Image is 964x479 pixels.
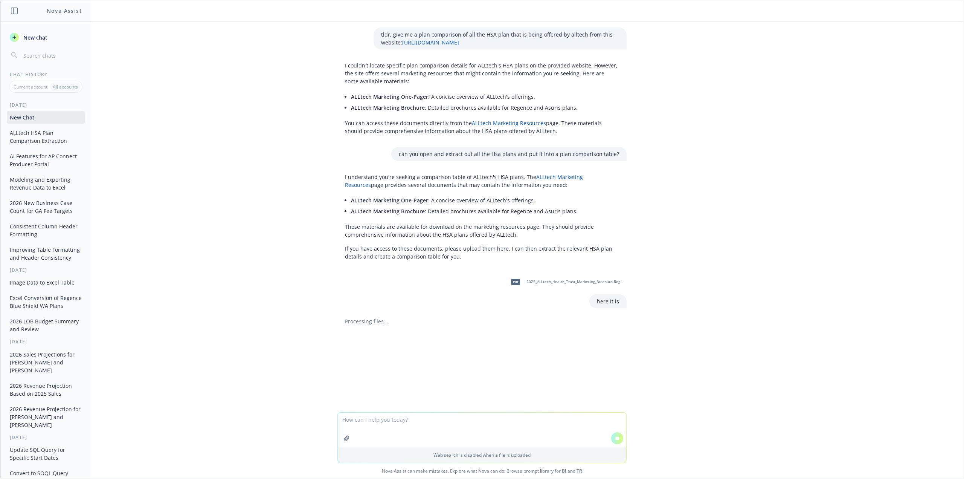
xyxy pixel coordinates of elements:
[7,276,85,289] button: Image Data to Excel Table
[526,279,625,284] span: 2025_ALLtech_Health_Trust_Marketing_Brochure-Regence.pdf
[511,279,520,285] span: pdf
[351,104,425,111] span: ALLtech Marketing Brochure
[7,31,85,44] button: New chat
[7,150,85,170] button: AI Features for AP Connect Producer Portal
[345,223,619,239] p: These materials are available for download on the marketing resources page. They should provide c...
[1,434,91,441] div: [DATE]
[381,31,619,46] p: tldr, give me a plan comparison of all the HSA plan that is being offered by alltech from this we...
[337,317,627,325] div: Processing files...
[345,245,619,260] p: If you have access to these documents, please upload them here. I can then extract the relevant H...
[1,102,91,108] div: [DATE]
[342,452,622,458] p: Web search is disabled when a file is uploaded
[7,348,85,376] button: 2026 Sales Projections for [PERSON_NAME] and [PERSON_NAME]
[351,206,619,217] li: : Detailed brochures available for Regence and Asuris plans.
[7,111,85,124] button: New Chat
[1,338,91,345] div: [DATE]
[7,127,85,147] button: ALLtech HSA Plan Comparison Extraction
[7,444,85,464] button: Update SQL Query for Specific Start Dates
[1,71,91,78] div: Chat History
[3,463,961,479] span: Nova Assist can make mistakes. Explore what Nova can do: Browse prompt library for and
[7,173,85,194] button: Modeling and Exporting Revenue Data to Excel
[577,468,582,474] a: TR
[47,7,82,15] h1: Nova Assist
[597,297,619,305] p: here it is
[1,267,91,273] div: [DATE]
[351,93,428,100] span: ALLtech Marketing One-Pager
[7,243,85,264] button: Improving Table Formatting and Header Consistency
[7,197,85,217] button: 2026 New Business Case Count for GA Fee Targets
[22,50,82,61] input: Search chats
[351,102,619,113] li: : Detailed brochures available for Regence and Asuris plans.
[472,119,546,127] a: ALLtech Marketing Resources
[7,220,85,240] button: Consistent Column Header Formatting
[351,208,425,215] span: ALLtech Marketing Brochure
[562,468,566,474] a: BI
[7,403,85,431] button: 2026 Revenue Projection for [PERSON_NAME] and [PERSON_NAME]
[7,292,85,312] button: Excel Conversion of Regence Blue Shield WA Plans
[14,84,47,90] p: Current account
[351,197,428,204] span: ALLtech Marketing One-Pager
[7,380,85,400] button: 2026 Revenue Projection Based on 2025 Sales
[7,315,85,335] button: 2026 LOB Budget Summary and Review
[345,119,619,135] p: You can access these documents directly from the page. These materials should provide comprehensi...
[351,91,619,102] li: : A concise overview of ALLtech's offerings.
[506,272,627,291] div: pdf2025_ALLtech_Health_Trust_Marketing_Brochure-Regence.pdf
[402,39,459,46] a: [URL][DOMAIN_NAME]
[345,61,619,85] p: I couldn't locate specific plan comparison details for ALLtech's HSA plans on the provided websit...
[399,150,619,158] p: can you open and extract out all the Hsa plans and put it into a plan comparison table?
[345,173,619,189] p: I understand you're seeking a comparison table of ALLtech's HSA plans. The page provides several ...
[351,195,619,206] li: : A concise overview of ALLtech's offerings.
[53,84,78,90] p: All accounts
[22,34,47,41] span: New chat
